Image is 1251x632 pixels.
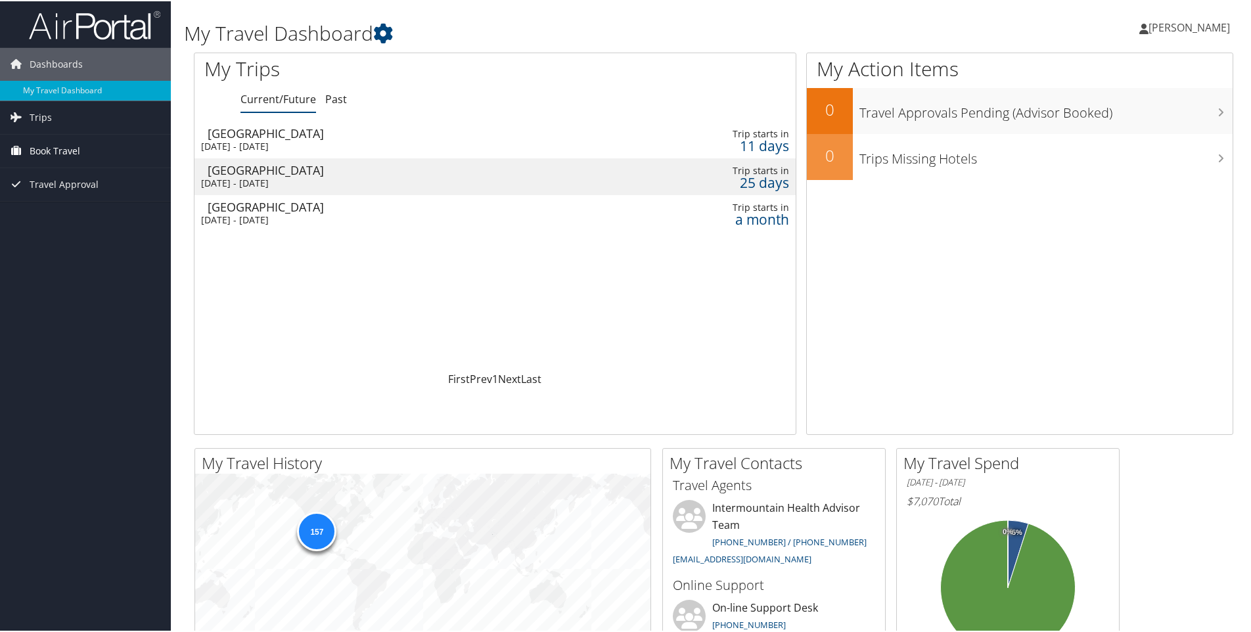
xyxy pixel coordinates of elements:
a: 0Trips Missing Hotels [807,133,1233,179]
span: $7,070 [907,493,938,507]
div: [DATE] - [DATE] [201,176,572,188]
tspan: 5% [1012,528,1022,535]
div: Trip starts in [654,127,788,139]
img: airportal-logo.png [29,9,160,39]
div: Trip starts in [654,164,788,175]
a: Prev [470,371,492,385]
li: Intermountain Health Advisor Team [666,499,882,569]
a: Current/Future [240,91,316,105]
a: Past [325,91,347,105]
div: [DATE] - [DATE] [201,139,572,151]
div: [GEOGRAPHIC_DATA] [208,200,579,212]
h2: My Travel History [202,451,650,473]
a: [PERSON_NAME] [1139,7,1243,46]
h2: 0 [807,143,853,166]
h3: Trips Missing Hotels [859,142,1233,167]
h1: My Travel Dashboard [184,18,890,46]
a: 0Travel Approvals Pending (Advisor Booked) [807,87,1233,133]
div: [GEOGRAPHIC_DATA] [208,163,579,175]
a: [PHONE_NUMBER] [712,618,786,629]
h1: My Trips [204,54,535,81]
a: First [448,371,470,385]
div: 11 days [654,139,788,150]
h6: [DATE] - [DATE] [907,475,1109,487]
div: Trip starts in [654,200,788,212]
div: [GEOGRAPHIC_DATA] [208,126,579,138]
h3: Travel Approvals Pending (Advisor Booked) [859,96,1233,121]
h2: 0 [807,97,853,120]
h3: Travel Agents [673,475,875,493]
div: 157 [297,510,336,550]
div: [DATE] - [DATE] [201,213,572,225]
span: Trips [30,100,52,133]
a: [EMAIL_ADDRESS][DOMAIN_NAME] [673,552,811,564]
span: Travel Approval [30,167,99,200]
a: Last [521,371,541,385]
a: 1 [492,371,498,385]
a: [PHONE_NUMBER] / [PHONE_NUMBER] [712,535,867,547]
span: [PERSON_NAME] [1149,19,1230,34]
span: Dashboards [30,47,83,79]
div: 25 days [654,175,788,187]
h6: Total [907,493,1109,507]
h2: My Travel Contacts [670,451,885,473]
span: Book Travel [30,133,80,166]
a: Next [498,371,521,385]
h3: Online Support [673,575,875,593]
div: a month [654,212,788,224]
h1: My Action Items [807,54,1233,81]
tspan: 0% [1003,527,1013,535]
h2: My Travel Spend [903,451,1119,473]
